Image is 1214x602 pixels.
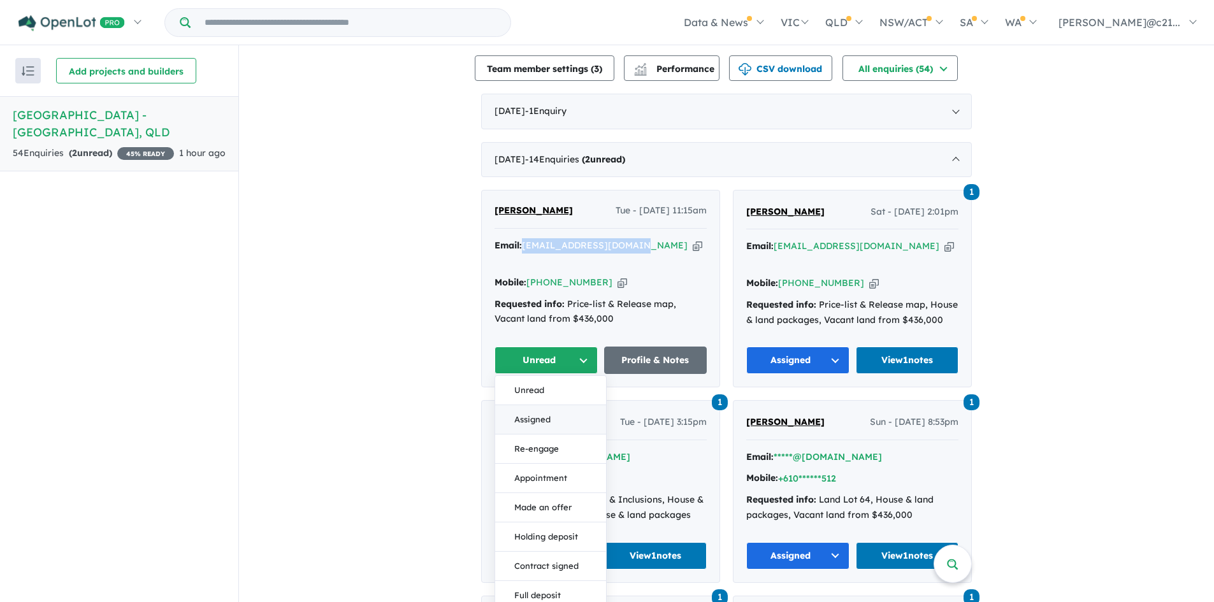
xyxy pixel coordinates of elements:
strong: Mobile: [746,277,778,289]
a: View1notes [856,542,959,570]
button: Re-engage [495,434,606,464]
strong: Mobile: [495,276,526,288]
button: Contract signed [495,552,606,581]
h5: [GEOGRAPHIC_DATA] - [GEOGRAPHIC_DATA] , QLD [13,106,226,141]
img: line-chart.svg [635,63,646,70]
button: Assigned [746,542,849,570]
div: Price-list & Release map, Vacant land from $436,000 [495,297,707,327]
button: Appointment [495,464,606,493]
a: [PERSON_NAME] [495,203,573,219]
strong: Email: [495,240,522,251]
a: 1 [964,392,979,410]
a: 1 [964,182,979,199]
strong: Email: [746,240,774,252]
button: Assigned [746,347,849,374]
span: [PERSON_NAME] [495,204,573,216]
span: 2 [72,147,77,159]
strong: ( unread) [582,154,625,165]
span: 2 [585,154,590,165]
button: Copy [944,240,954,253]
button: Made an offer [495,493,606,522]
button: Copy [618,276,627,289]
span: 1 [964,394,979,410]
button: Performance [624,55,719,81]
div: 54 Enquir ies [13,146,174,161]
strong: Requested info: [746,494,816,505]
a: [PERSON_NAME] [746,204,825,220]
span: Tue - [DATE] 11:15am [616,203,707,219]
a: [EMAIL_ADDRESS][DOMAIN_NAME] [522,240,688,251]
div: Land Lot 64, House & land packages, Vacant land from $436,000 [746,492,958,523]
span: - 14 Enquir ies [525,154,625,165]
button: Copy [693,239,702,252]
a: View1notes [604,542,707,570]
button: Unread [495,347,598,374]
span: Sun - [DATE] 8:53pm [870,415,958,430]
div: [DATE] [481,142,972,178]
strong: Email: [746,451,774,462]
strong: Requested info: [746,299,816,310]
a: [PERSON_NAME] [746,415,825,430]
div: [DATE] [481,94,972,129]
span: Tue - [DATE] 3:15pm [620,415,707,430]
button: Add projects and builders [56,58,196,83]
button: Assigned [495,405,606,434]
button: CSV download [729,55,832,81]
span: [PERSON_NAME]@c21... [1059,16,1180,29]
a: Profile & Notes [604,347,707,374]
span: 1 [712,394,728,410]
strong: Requested info: [495,298,565,310]
span: [PERSON_NAME] [746,206,825,217]
a: 1 [712,392,728,410]
a: [EMAIL_ADDRESS][DOMAIN_NAME] [774,240,939,252]
strong: Mobile: [746,472,778,484]
input: Try estate name, suburb, builder or developer [193,9,508,36]
div: Price-list & Release map, House & land packages, Vacant land from $436,000 [746,297,958,328]
span: 1 hour ago [179,147,226,159]
strong: ( unread) [69,147,112,159]
span: [PERSON_NAME] [746,416,825,427]
button: Copy [869,276,879,290]
button: All enquiries (54) [842,55,958,81]
img: Openlot PRO Logo White [18,15,125,31]
span: 1 [964,184,979,200]
span: Sat - [DATE] 2:01pm [871,204,958,220]
a: View1notes [856,347,959,374]
img: sort.svg [22,66,34,76]
button: Unread [495,376,606,405]
img: download icon [739,63,751,76]
button: Team member settings (3) [475,55,614,81]
span: 3 [594,63,599,75]
span: 45 % READY [117,147,174,160]
a: [PHONE_NUMBER] [778,277,864,289]
button: Holding deposit [495,522,606,552]
a: [PHONE_NUMBER] [526,276,612,288]
span: - 1 Enquir y [525,105,567,117]
img: bar-chart.svg [634,67,647,75]
span: Performance [636,63,714,75]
